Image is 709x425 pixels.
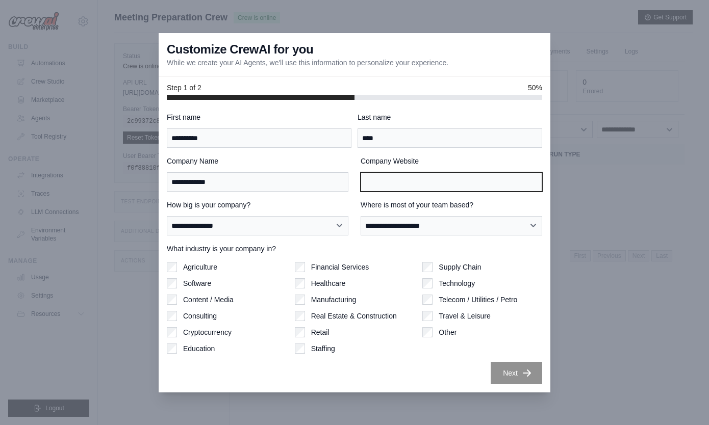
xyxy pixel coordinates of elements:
[183,278,211,288] label: Software
[439,262,481,272] label: Supply Chain
[183,311,217,321] label: Consulting
[167,244,542,254] label: What industry is your company in?
[658,376,709,425] iframe: Chat Widget
[167,200,348,210] label: How big is your company?
[167,112,351,122] label: First name
[167,41,313,58] h3: Customize CrewAI for you
[439,311,490,321] label: Travel & Leisure
[311,343,335,354] label: Staffing
[183,327,232,337] label: Cryptocurrency
[311,278,346,288] label: Healthcare
[361,156,542,166] label: Company Website
[658,376,709,425] div: 聊天小工具
[167,58,448,68] p: While we create your AI Agents, we'll use this information to personalize your experience.
[183,343,215,354] label: Education
[439,295,517,305] label: Telecom / Utilities / Petro
[311,295,357,305] label: Manufacturing
[439,327,457,337] label: Other
[358,112,542,122] label: Last name
[167,83,201,93] span: Step 1 of 2
[183,262,217,272] label: Agriculture
[439,278,475,288] label: Technology
[491,362,542,384] button: Next
[361,200,542,210] label: Where is most of your team based?
[183,295,234,305] label: Content / Media
[311,311,397,321] label: Real Estate & Construction
[311,262,369,272] label: Financial Services
[528,83,542,93] span: 50%
[311,327,330,337] label: Retail
[167,156,348,166] label: Company Name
